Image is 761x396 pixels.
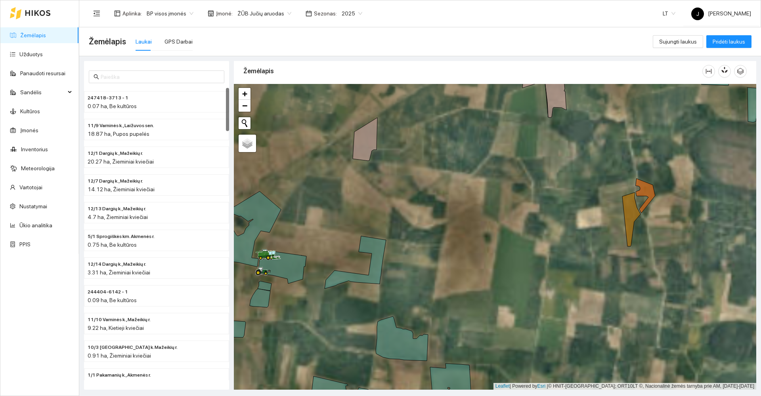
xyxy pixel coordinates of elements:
[94,74,99,80] span: search
[19,222,52,228] a: Ūkio analitika
[88,131,149,137] span: 18.87 ha, Pupos pupelės
[20,108,40,114] a: Kultūros
[242,89,247,99] span: +
[89,35,126,48] span: Žemėlapis
[702,65,715,78] button: column-width
[89,6,105,21] button: menu-fold
[706,35,751,48] button: Pridėti laukus
[659,37,697,46] span: Sujungti laukus
[88,177,143,185] span: 12/7 Dargių k., Mažeikių r.
[20,32,46,38] a: Žemėlapis
[101,72,220,81] input: Paieška
[706,38,751,45] a: Pridėti laukus
[243,60,702,82] div: Žemėlapis
[88,316,151,324] span: 11/10 Varninės k., Mažeikių r.
[136,37,152,46] div: Laukai
[653,38,703,45] a: Sujungti laukus
[314,9,337,18] span: Sezonas :
[122,9,142,18] span: Aplinka :
[696,8,699,20] span: J
[663,8,675,19] span: LT
[239,117,250,129] button: Initiate a new search
[19,184,42,190] a: Vartotojai
[88,371,151,379] span: 1/1 Pakamanių k., Akmenės r.
[20,127,38,133] a: Įmonės
[88,103,137,109] span: 0.07 ha, Be kultūros
[342,8,362,19] span: 2025
[19,241,31,247] a: PPIS
[703,68,715,74] span: column-width
[88,288,128,296] span: 244404-6142 - 1
[21,165,55,171] a: Meteorologija
[88,261,146,268] span: 12/14 Dargių k., Mažeikių r.
[713,37,745,46] span: Pridėti laukus
[493,383,756,390] div: | Powered by © HNIT-[GEOGRAPHIC_DATA]; ORT10LT ©, Nacionalinė žemės tarnyba prie AM, [DATE]-[DATE]
[114,10,120,17] span: layout
[216,9,233,18] span: Įmonė :
[242,101,247,110] span: −
[88,297,137,303] span: 0.09 ha, Be kultūros
[239,88,250,100] a: Zoom in
[547,383,548,389] span: |
[88,150,143,157] span: 12/1 Dargių k., Mažeikių r.
[20,70,65,76] a: Panaudoti resursai
[88,325,144,331] span: 9.22 ha, Kietieji kviečiai
[239,100,250,112] a: Zoom out
[88,94,128,102] span: 247418-3713 - 1
[88,158,154,165] span: 20.27 ha, Žieminiai kviečiai
[93,10,100,17] span: menu-fold
[21,146,48,152] a: Inventorius
[537,383,546,389] a: Esri
[88,269,150,276] span: 3.31 ha, Žieminiai kviečiai
[88,214,148,220] span: 4.7 ha, Žieminiai kviečiai
[147,8,193,19] span: BP visos įmonės
[88,233,155,240] span: 5/1 Sprogiškės km. Akmenės r.
[653,35,703,48] button: Sujungti laukus
[88,122,154,129] span: 11/9 Varninės k., Laižuvos sen.
[88,186,155,192] span: 14.12 ha, Žieminiai kviečiai
[19,51,43,57] a: Užduotys
[691,10,751,17] span: [PERSON_NAME]
[164,37,193,46] div: GPS Darbai
[208,10,214,17] span: shop
[88,344,178,351] span: 10/3 Kalniškių k. Mažeikių r.
[88,242,137,248] span: 0.75 ha, Be kultūros
[239,135,256,152] a: Layers
[19,203,47,209] a: Nustatymai
[88,205,146,213] span: 12/13 Dargių k., Mažeikių r.
[495,383,510,389] a: Leaflet
[306,10,312,17] span: calendar
[20,84,65,100] span: Sandėlis
[88,352,151,359] span: 0.91 ha, Žieminiai kviečiai
[237,8,291,19] span: ŽŪB Jučių aruodas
